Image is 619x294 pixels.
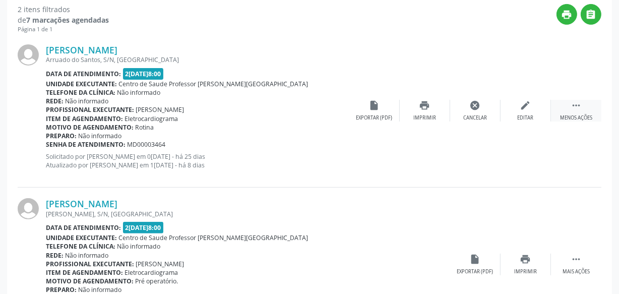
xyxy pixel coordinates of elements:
[514,268,537,275] div: Imprimir
[18,44,39,66] img: img
[562,9,573,20] i: print
[46,55,349,64] div: Arruado do Santos, S/N, [GEOGRAPHIC_DATA]
[46,268,123,277] b: Item de agendamento:
[46,97,64,105] b: Rede:
[46,223,121,232] b: Data de atendimento:
[18,198,39,219] img: img
[46,105,134,114] b: Profissional executante:
[46,114,123,123] b: Item de agendamento:
[18,4,109,15] div: 2 itens filtrados
[563,268,590,275] div: Mais ações
[419,100,430,111] i: print
[46,277,134,285] b: Motivo de agendamento:
[46,152,349,169] p: Solicitado por [PERSON_NAME] em 0[DATE] - há 25 dias Atualizado por [PERSON_NAME] em 1[DATE] - há...
[66,97,109,105] span: Não informado
[125,268,178,277] span: Eletrocardiograma
[369,100,380,111] i: insert_drive_file
[18,25,109,34] div: Página 1 de 1
[79,285,122,294] span: Não informado
[18,15,109,25] div: de
[46,233,117,242] b: Unidade executante:
[136,123,154,132] span: Rotina
[46,70,121,78] b: Data de atendimento:
[119,233,308,242] span: Centro de Saude Professor [PERSON_NAME][GEOGRAPHIC_DATA]
[79,132,122,140] span: Não informado
[556,4,577,25] button: print
[119,80,308,88] span: Centro de Saude Professor [PERSON_NAME][GEOGRAPHIC_DATA]
[128,140,166,149] span: MD00003464
[520,254,531,265] i: print
[470,100,481,111] i: cancel
[518,114,534,122] div: Editar
[46,260,134,268] b: Profissional executante:
[413,114,436,122] div: Imprimir
[46,285,77,294] b: Preparo:
[46,198,117,209] a: [PERSON_NAME]
[356,114,393,122] div: Exportar (PDF)
[520,100,531,111] i: edit
[136,277,178,285] span: Pré operatório.
[117,88,161,97] span: Não informado
[470,254,481,265] i: insert_drive_file
[46,251,64,260] b: Rede:
[457,268,493,275] div: Exportar (PDF)
[46,123,134,132] b: Motivo de agendamento:
[571,100,582,111] i: 
[26,15,109,25] strong: 7 marcações agendadas
[123,68,164,80] span: 2[DATE]8:00
[571,254,582,265] i: 
[581,4,601,25] button: 
[586,9,597,20] i: 
[136,260,184,268] span: [PERSON_NAME]
[46,210,450,218] div: [PERSON_NAME], S/N, [GEOGRAPHIC_DATA]
[46,44,117,55] a: [PERSON_NAME]
[46,88,115,97] b: Telefone da clínica:
[117,242,161,251] span: Não informado
[136,105,184,114] span: [PERSON_NAME]
[560,114,592,122] div: Menos ações
[46,242,115,251] b: Telefone da clínica:
[46,140,126,149] b: Senha de atendimento:
[123,222,164,233] span: 2[DATE]8:00
[46,132,77,140] b: Preparo:
[66,251,109,260] span: Não informado
[46,80,117,88] b: Unidade executante:
[125,114,178,123] span: Eletrocardiograma
[463,114,487,122] div: Cancelar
